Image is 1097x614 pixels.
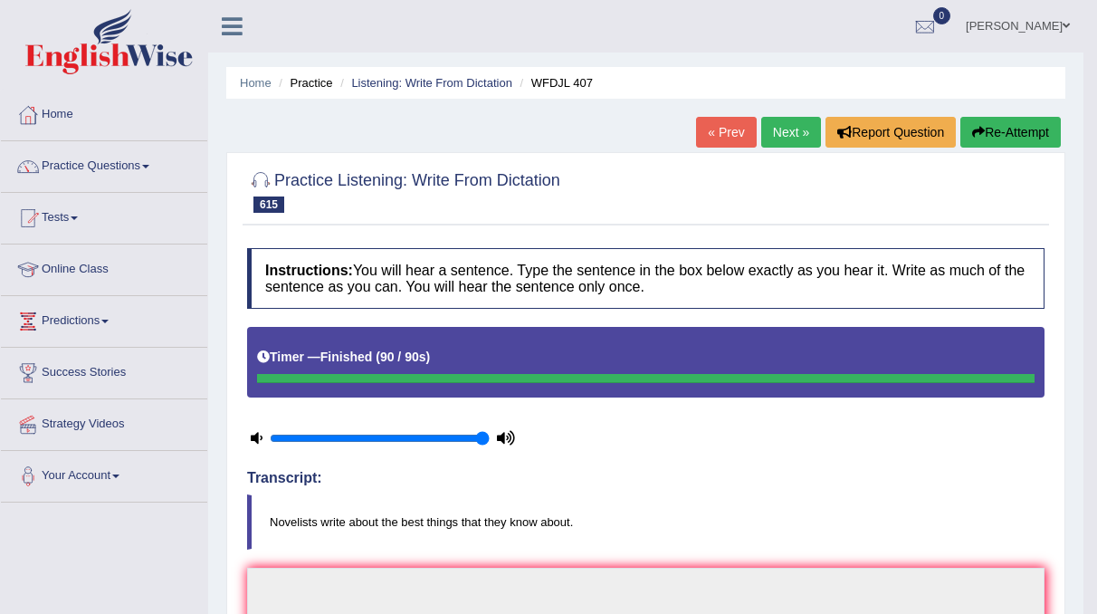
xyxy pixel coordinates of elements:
span: 0 [933,7,951,24]
a: Predictions [1,296,207,341]
h5: Timer — [257,350,430,364]
b: 90 / 90s [380,350,426,364]
a: Success Stories [1,348,207,393]
li: Practice [274,74,332,91]
b: ) [426,350,431,364]
a: Next » [761,117,821,148]
a: Home [1,90,207,135]
a: Online Class [1,245,207,290]
a: Practice Questions [1,141,207,187]
a: Your Account [1,451,207,496]
a: « Prev [696,117,756,148]
b: ( [376,350,380,364]
a: Home [240,76,272,90]
b: Instructions: [265,263,353,278]
span: 615 [253,197,284,213]
a: Strategy Videos [1,399,207,445]
h4: Transcript: [247,470,1045,486]
li: WFDJL 407 [516,74,593,91]
h4: You will hear a sentence. Type the sentence in the box below exactly as you hear it. Write as muc... [247,248,1045,309]
blockquote: Novelists write about the best things that they know about. [247,494,1045,550]
a: Tests [1,193,207,238]
button: Re-Attempt [960,117,1061,148]
h2: Practice Listening: Write From Dictation [247,168,560,213]
a: Listening: Write From Dictation [351,76,512,90]
button: Report Question [825,117,956,148]
b: Finished [320,350,373,364]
